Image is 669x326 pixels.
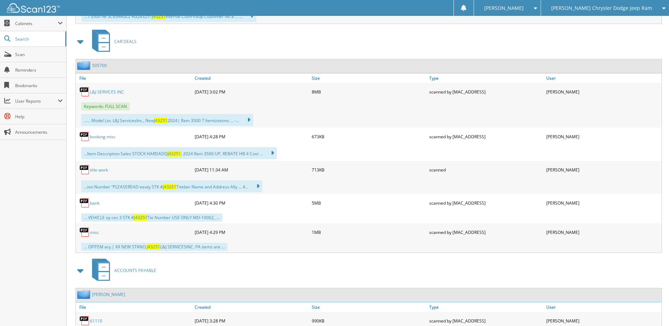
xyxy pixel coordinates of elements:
[79,86,90,97] img: PDF.png
[81,243,227,251] div: ... OFITEM ary.| XX NEW STKNO. L&J SERVICESINC. PA items are ...
[81,180,262,192] div: ...ion Number “PLEASEREAD eeuty STK # Titeber Name and Address Ally ... 4...
[310,225,427,239] div: 1MB
[90,89,124,95] a: L&J SERVICES INC
[154,117,168,123] span: J43251
[427,85,545,99] div: scanned by [MAC_ADDRESS]
[15,67,63,73] span: Reminders
[193,302,310,312] a: Created
[15,129,63,135] span: Announcements
[427,129,545,144] div: scanned by [MAC_ADDRESS]
[90,318,102,324] a: 61110
[79,164,90,175] img: PDF.png
[545,196,662,210] div: [PERSON_NAME]
[76,73,193,83] a: File
[310,163,427,177] div: 713KB
[545,129,662,144] div: [PERSON_NAME]
[90,167,108,173] a: title work
[77,290,92,299] img: folder2.png
[193,196,310,210] div: [DATE] 4:30 PM
[92,291,125,297] a: [PERSON_NAME]
[310,302,427,312] a: Size
[79,131,90,142] img: PDF.png
[90,134,116,140] a: booking misc
[90,200,99,206] a: bank
[310,85,427,99] div: 8MB
[310,73,427,83] a: Size
[551,6,652,10] span: [PERSON_NAME] Chrysler Dodge Jeep Ram
[88,28,136,55] a: CAR DEALS
[427,302,545,312] a: Type
[81,114,253,126] div: ...... Model Loc L&J ServicesInc., New 2024| Ram 3500 7 Itemizations ... -...
[427,225,545,239] div: scanned by [MAC_ADDRESS]
[147,244,160,250] span: J43251
[79,315,90,326] img: PDF.png
[7,3,60,13] img: scan123-logo-white.svg
[484,6,524,10] span: [PERSON_NAME]
[310,196,427,210] div: 5MB
[79,198,90,208] img: PDF.png
[152,13,165,19] span: J43251
[88,256,156,284] a: ACCOUNTS PAYABLE
[634,292,669,326] iframe: Chat Widget
[193,129,310,144] div: [DATE] 4:28 PM
[15,20,58,26] span: Cabinets
[168,151,181,157] span: J43251
[545,163,662,177] div: [PERSON_NAME]
[545,73,662,83] a: User
[114,267,156,273] span: ACCOUNTS PAYABLE
[193,73,310,83] a: Created
[545,302,662,312] a: User
[81,10,256,22] div: ... / 3500 he 3C63RRGL2 RG283251 Internal CustPickup Customer No a ... ...
[427,73,545,83] a: Type
[545,225,662,239] div: [PERSON_NAME]
[193,225,310,239] div: [DATE] 4:29 PM
[15,52,63,58] span: Scan
[77,61,92,70] img: folder2.png
[90,229,99,235] a: misc
[427,196,545,210] div: scanned by [MAC_ADDRESS]
[193,85,310,99] div: [DATE] 3:02 PM
[545,85,662,99] div: [PERSON_NAME]
[193,163,310,177] div: [DATE] 11:34 AM
[76,302,193,312] a: File
[81,147,277,159] div: ...Item Description Sales STOCK HARDADD ; 2024 Ram 3500 UP, REBATE HB 4 Cost ...
[92,62,107,68] a: 505700
[310,129,427,144] div: 673KB
[134,215,147,221] span: J43251
[15,83,63,89] span: Bookmarks
[79,227,90,237] img: PDF.png
[163,184,176,190] span: J43251
[15,114,63,120] span: Help
[81,213,223,222] div: ... VEHICLE oy ces 3 STK # Tie Number USE ONLY MD-10002_ ...
[15,98,58,104] span: User Reports
[81,102,130,110] span: Keywords: FULL SCAN
[427,163,545,177] div: scanned
[15,36,62,42] span: Search
[114,38,136,44] span: CAR DEALS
